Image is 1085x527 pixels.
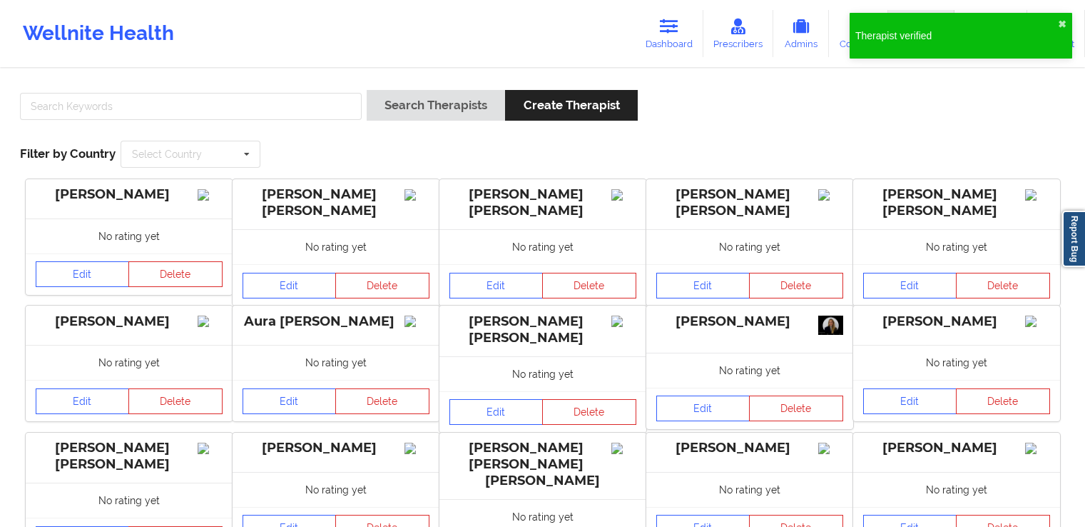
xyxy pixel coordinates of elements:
[367,90,505,121] button: Search Therapists
[243,273,337,298] a: Edit
[233,229,439,264] div: No rating yet
[128,388,223,414] button: Delete
[449,186,636,219] div: [PERSON_NAME] [PERSON_NAME]
[1025,443,1050,454] img: Image%2Fplaceholer-image.png
[542,273,636,298] button: Delete
[20,146,116,161] span: Filter by Country
[243,388,337,414] a: Edit
[128,261,223,287] button: Delete
[198,443,223,454] img: Image%2Fplaceholer-image.png
[863,313,1050,330] div: [PERSON_NAME]
[818,443,843,454] img: Image%2Fplaceholer-image.png
[656,440,843,456] div: [PERSON_NAME]
[404,443,429,454] img: Image%2Fplaceholer-image.png
[26,345,233,380] div: No rating yet
[449,399,544,425] a: Edit
[198,189,223,201] img: Image%2Fplaceholer-image.png
[611,443,636,454] img: Image%2Fplaceholer-image.png
[749,396,843,421] button: Delete
[646,472,853,507] div: No rating yet
[656,273,750,298] a: Edit
[404,316,429,327] img: Image%2Fplaceholer-image.png
[646,353,853,388] div: No rating yet
[198,316,223,327] img: Image%2Fplaceholer-image.png
[656,313,843,330] div: [PERSON_NAME]
[132,149,202,159] div: Select Country
[243,313,429,330] div: Aura [PERSON_NAME]
[243,186,429,219] div: [PERSON_NAME] [PERSON_NAME]
[956,273,1050,298] button: Delete
[449,440,636,489] div: [PERSON_NAME] [PERSON_NAME] [PERSON_NAME]
[36,440,223,473] div: [PERSON_NAME] [PERSON_NAME]
[243,440,429,456] div: [PERSON_NAME]
[818,316,843,334] img: 20942ca1-f550-4ce5-bc30-66210d7ce798_9c14a31f-9f65-4edb-be61-3846fb146068IMG_0248.png
[542,399,636,425] button: Delete
[656,186,843,219] div: [PERSON_NAME] [PERSON_NAME]
[863,273,957,298] a: Edit
[818,189,843,201] img: Image%2Fplaceholer-image.png
[36,186,223,203] div: [PERSON_NAME]
[335,273,429,298] button: Delete
[1062,211,1085,267] a: Report Bug
[829,10,888,57] a: Coaches
[36,388,130,414] a: Edit
[233,345,439,380] div: No rating yet
[26,483,233,518] div: No rating yet
[1025,316,1050,327] img: Image%2Fplaceholer-image.png
[611,189,636,201] img: Image%2Fplaceholer-image.png
[439,229,646,264] div: No rating yet
[853,472,1060,507] div: No rating yet
[863,388,957,414] a: Edit
[956,388,1050,414] button: Delete
[635,10,703,57] a: Dashboard
[656,396,750,421] a: Edit
[36,261,130,287] a: Edit
[233,472,439,507] div: No rating yet
[449,313,636,346] div: [PERSON_NAME] [PERSON_NAME]
[1025,189,1050,201] img: Image%2Fplaceholer-image.png
[20,93,362,120] input: Search Keywords
[505,90,637,121] button: Create Therapist
[439,356,646,391] div: No rating yet
[703,10,774,57] a: Prescribers
[863,440,1050,456] div: [PERSON_NAME]
[853,229,1060,264] div: No rating yet
[36,313,223,330] div: [PERSON_NAME]
[1058,19,1066,30] button: close
[26,219,233,254] div: No rating yet
[646,229,853,264] div: No rating yet
[449,273,544,298] a: Edit
[863,186,1050,219] div: [PERSON_NAME] [PERSON_NAME]
[749,273,843,298] button: Delete
[773,10,829,57] a: Admins
[855,29,1058,43] div: Therapist verified
[404,189,429,201] img: Image%2Fplaceholer-image.png
[611,316,636,327] img: Image%2Fplaceholer-image.png
[853,345,1060,380] div: No rating yet
[335,388,429,414] button: Delete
